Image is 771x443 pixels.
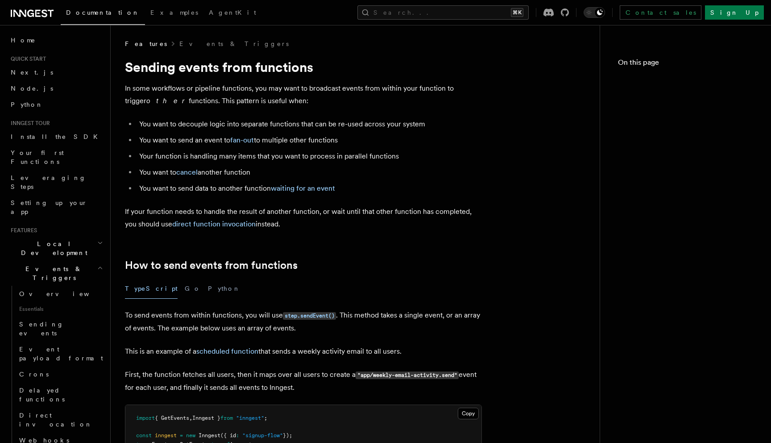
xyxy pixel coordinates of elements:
span: : [236,432,239,439]
li: Your function is handling many items that you want to process in parallel functions [137,150,482,163]
a: Event payload format [16,341,105,366]
li: You want to decouple logic into separate functions that can be re-used across your system [137,118,482,130]
span: Overview [19,290,111,297]
a: Crons [16,366,105,382]
span: import [136,415,155,421]
p: This is an example of a that sends a weekly activity email to all users. [125,345,482,358]
span: Documentation [66,9,140,16]
span: Install the SDK [11,133,103,140]
a: waiting for an event [271,184,335,192]
a: fan-out [230,136,254,144]
a: Setting up your app [7,195,105,220]
a: step.sendEvent() [283,311,336,319]
span: ({ id [220,432,236,439]
span: Home [11,36,36,45]
a: Delayed functions [16,382,105,407]
span: Direct invocation [19,412,92,428]
span: Setting up your app [11,199,87,215]
span: Quick start [7,55,46,63]
button: Local Development [7,236,105,261]
a: Overview [16,286,105,302]
span: Crons [19,371,49,378]
span: AgentKit [209,9,256,16]
a: Contact sales [620,5,701,20]
a: Sign Up [705,5,764,20]
span: Features [125,39,167,48]
a: scheduled function [196,347,258,355]
h1: Sending events from functions [125,59,482,75]
span: }); [283,432,292,439]
li: You want to send an event to to multiple other functions [137,134,482,146]
p: If your function needs to handle the result of another function, or wait until that other functio... [125,205,482,230]
a: cancel [176,168,198,176]
a: Examples [145,3,203,24]
span: inngest [155,432,177,439]
span: Examples [150,9,198,16]
span: = [180,432,183,439]
h4: On this page [618,57,753,71]
span: new [186,432,195,439]
span: Inngest tour [7,120,50,127]
code: step.sendEvent() [283,312,336,320]
span: Features [7,227,37,234]
p: First, the function fetches all users, then it maps over all users to create a event for each use... [125,368,482,394]
li: You want to another function [137,166,482,179]
a: Node.js [7,80,105,96]
span: Inngest [199,432,220,439]
p: In some workflows or pipeline functions, you may want to broadcast events from within your functi... [125,82,482,107]
a: Home [7,32,105,48]
a: AgentKit [203,3,261,24]
a: Install the SDK [7,129,105,145]
span: "inngest" [236,415,264,421]
span: const [136,432,152,439]
a: Leveraging Steps [7,170,105,195]
button: Go [185,279,201,299]
span: Your first Functions [11,149,64,165]
a: How to send events from functions [125,259,298,272]
span: Python [11,101,43,108]
a: direct function invocation [172,220,256,228]
span: Next.js [11,69,53,76]
code: "app/weekly-email-activity.send" [356,372,459,379]
li: You want to send data to another function [137,182,482,195]
p: To send events from within functions, you will use . This method takes a single event, or an arra... [125,309,482,334]
a: Sending events [16,316,105,341]
button: Search...⌘K [357,5,529,20]
a: Python [7,96,105,113]
a: Next.js [7,64,105,80]
span: from [220,415,233,421]
kbd: ⌘K [511,8,523,17]
em: other [146,96,189,105]
button: Python [208,279,240,299]
a: Your first Functions [7,145,105,170]
button: Toggle dark mode [584,7,605,18]
span: { GetEvents [155,415,189,421]
span: Delayed functions [19,387,65,403]
button: Events & Triggers [7,261,105,286]
span: Inngest } [192,415,220,421]
span: , [189,415,192,421]
a: Events & Triggers [179,39,289,48]
button: Copy [458,408,479,419]
span: "signup-flow" [242,432,283,439]
span: ; [264,415,267,421]
span: Essentials [16,302,105,316]
button: TypeScript [125,279,178,299]
span: Leveraging Steps [11,174,86,190]
span: Event payload format [19,346,103,362]
a: Direct invocation [16,407,105,432]
a: Documentation [61,3,145,25]
span: Node.js [11,85,53,92]
span: Local Development [7,239,97,257]
span: Events & Triggers [7,264,97,282]
span: Sending events [19,321,64,337]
